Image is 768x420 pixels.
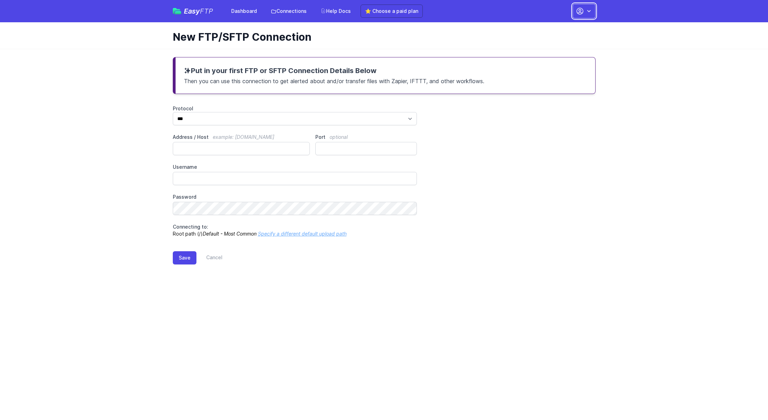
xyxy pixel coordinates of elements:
[203,231,257,237] i: Default - Most Common
[173,224,208,230] span: Connecting to:
[173,8,213,15] a: EasyFTP
[184,76,587,85] p: Then you can use this connection to get alerted about and/or transfer files with Zapier, IFTTT, a...
[316,5,355,17] a: Help Docs
[213,134,274,140] span: example: [DOMAIN_NAME]
[196,251,223,264] a: Cancel
[258,231,347,237] a: Specify a different default upload path
[173,134,310,141] label: Address / Host
[330,134,348,140] span: optional
[184,66,587,76] h3: Put in your first FTP or SFTP Connection Details Below
[733,385,760,412] iframe: Drift Widget Chat Controller
[267,5,311,17] a: Connections
[173,193,417,200] label: Password
[200,7,213,15] span: FTP
[361,5,423,18] a: ⭐ Choose a paid plan
[184,8,213,15] span: Easy
[173,31,590,43] h1: New FTP/SFTP Connection
[315,134,417,141] label: Port
[173,251,196,264] button: Save
[173,105,417,112] label: Protocol
[173,8,181,14] img: easyftp_logo.png
[173,164,417,171] label: Username
[227,5,261,17] a: Dashboard
[173,223,417,237] p: Root path (/)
